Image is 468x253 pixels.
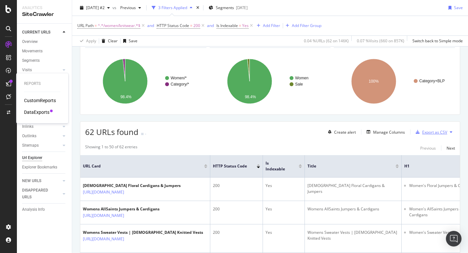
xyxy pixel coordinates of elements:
div: Analytics [22,5,67,11]
div: 200 [213,183,260,189]
div: 0.04 % URLs ( 62 on 146K ) [304,38,349,44]
a: DataExports [24,109,49,115]
div: times [195,5,201,11]
div: Save [454,5,463,10]
span: URL Card [83,163,202,169]
div: SiteCrawler [22,11,67,18]
button: and [147,22,154,29]
text: 98.4% [245,95,256,99]
div: [DATE] [236,5,248,10]
div: [DEMOGRAPHIC_DATA] Floral Cardigans & Jumpers [307,183,399,194]
a: NEW URLS [22,178,61,184]
div: Add Filter Group [292,23,321,28]
div: Add Filter [263,23,280,28]
button: Next [447,144,455,152]
div: and [147,23,154,28]
div: Movements [22,48,43,55]
span: 200 [193,21,200,30]
div: A chart. [210,53,331,110]
div: 3 Filters Applied [158,5,187,10]
button: Switch back to Simple mode [410,36,463,46]
text: Category+BLP [419,79,445,83]
button: 3 Filters Applied [149,3,195,13]
div: Overview [22,38,38,45]
div: Reports [24,81,60,87]
div: Next [447,145,455,151]
span: 2025 Aug. 29th #2 [86,5,105,10]
div: Yes [266,183,302,189]
div: Manage Columns [373,129,405,135]
span: Title [307,163,386,169]
span: HTTP Status Code [213,163,247,169]
span: URL Path [77,23,94,28]
button: Save [121,36,137,46]
text: Sale [295,82,303,87]
a: Analysis Info [22,206,67,213]
button: Previous [118,3,144,13]
div: Womens Sweater Vests | [DEMOGRAPHIC_DATA] Knitted Vests [83,230,203,235]
div: Womens Sweater Vests | [DEMOGRAPHIC_DATA] Knitted Vests [307,230,399,241]
div: Outlinks [22,133,36,140]
button: Save [446,3,463,13]
a: Sitemaps [22,142,61,149]
button: Apply [77,36,96,46]
div: Explorer Bookmarks [22,164,57,171]
text: 98.4% [120,95,131,99]
div: Yes [266,206,302,212]
div: [DEMOGRAPHIC_DATA] Floral Cardigans & Jumpers [83,183,181,189]
a: Url Explorer [22,154,67,161]
div: Apply [86,38,96,44]
div: Visits [22,67,32,73]
button: Segments[DATE] [206,3,250,13]
span: = [95,23,97,28]
span: HTTP Status Code [157,23,189,28]
a: CustomReports [24,97,56,104]
span: = [239,23,241,28]
a: [URL][DOMAIN_NAME] [83,236,124,242]
a: Outlinks [22,133,61,140]
div: Clear [108,38,118,44]
span: Is Indexable [216,23,238,28]
a: Movements [22,48,67,55]
div: DISAPPEARED URLS [22,187,55,201]
button: Clear [99,36,118,46]
span: Is Indexable [266,160,289,172]
a: CURRENT URLS [22,29,61,36]
a: Overview [22,38,67,45]
div: Open Intercom Messenger [446,231,461,246]
div: Previous [420,145,436,151]
a: Segments [22,57,67,64]
span: Yes [242,21,249,30]
div: Womens AllSaints Jumpers & Cardigans [307,206,399,212]
button: Export as CSV [413,127,447,137]
div: Inlinks [22,123,33,130]
div: 0.07 % Visits ( 660 on 857K ) [357,38,404,44]
button: Manage Columns [364,128,405,136]
span: = [190,23,192,28]
text: Women [295,76,308,80]
div: Create alert [334,129,356,135]
button: [DATE] #2 [77,3,112,13]
div: NEW URLS [22,178,41,184]
span: 62 URLs found [85,126,138,137]
text: 100% [369,79,379,84]
div: and [207,23,214,28]
button: Previous [420,144,436,152]
div: Sitemaps [22,142,39,149]
div: Save [129,38,137,44]
text: Women/* [171,76,187,80]
span: ^.*/women/knitwear.*$ [98,21,140,30]
div: Womens AllSaints Jumpers & Cardigans [83,206,160,212]
svg: A chart. [85,53,206,110]
button: Add Filter Group [283,22,321,30]
div: Url Explorer [22,154,42,161]
a: Inlinks [22,123,61,130]
button: and [207,22,214,29]
a: Visits [22,67,61,73]
svg: A chart. [334,53,455,110]
div: Segments [22,57,40,64]
span: Segments [216,5,234,10]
